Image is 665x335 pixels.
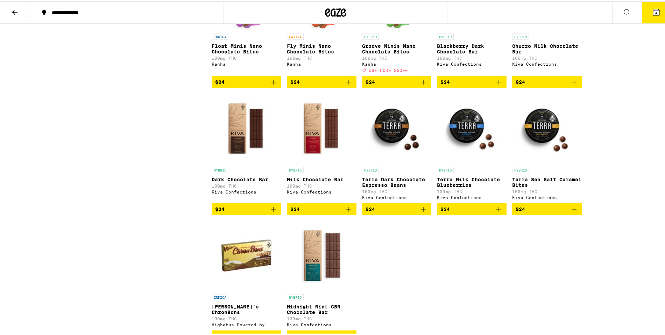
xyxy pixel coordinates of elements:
[437,194,507,198] div: Kiva Confections
[362,60,432,65] div: Kanha
[512,60,582,65] div: Kiva Confections
[437,60,507,65] div: Kiva Confections
[212,202,281,214] button: Add to bag
[512,166,529,172] p: HYBRID
[212,60,281,65] div: Kanha
[287,32,304,38] p: SATIVA
[212,42,281,53] p: Float Minis Nano Chocolate Bites
[212,175,281,181] p: Dark Chocolate Bar
[212,92,281,202] a: Open page for Dark Chocolate Bar from Kiva Confections
[512,202,582,214] button: Add to bag
[287,188,356,193] div: Kiva Confections
[437,166,454,172] p: HYBRID
[287,315,356,320] p: 100mg THC
[287,293,304,299] p: HYBRID
[437,42,507,53] p: Blackberry Dark Chocolate Bar
[440,78,450,83] span: $24
[287,92,356,162] img: Kiva Confections - Milk Chocolate Bar
[512,54,582,59] p: 100mg THC
[290,205,300,211] span: $24
[437,32,454,38] p: HYBRID
[287,42,356,53] p: Fly Minis Nano Chocolate Bites
[362,188,432,192] p: 100mg THC
[362,202,432,214] button: Add to bag
[212,303,281,314] p: [PERSON_NAME]'s ChronBons
[437,175,507,187] p: Terra Milk Chocolate Blueberries
[516,78,525,83] span: $24
[512,32,529,38] p: HYBRID
[512,75,582,87] button: Add to bag
[212,166,228,172] p: HYBRID
[437,54,507,59] p: 100mg THC
[437,75,507,87] button: Add to bag
[366,205,375,211] span: $24
[212,92,281,162] img: Kiva Confections - Dark Chocolate Bar
[290,78,300,83] span: $24
[212,32,228,38] p: INDICA
[212,315,281,320] p: 100mg THC
[212,188,281,193] div: Kiva Confections
[212,321,281,326] div: Highatus Powered by Cannabiotix
[362,32,379,38] p: HYBRID
[362,92,432,162] img: Kiva Confections - Terra Dark Chocolate Espresso Beans
[362,54,432,59] p: 100mg THC
[287,166,304,172] p: HYBRID
[516,205,525,211] span: $24
[437,202,507,214] button: Add to bag
[512,42,582,53] p: Churro Milk Chocolate Bar
[287,60,356,65] div: Kanha
[212,182,281,187] p: 100mg THC
[287,182,356,187] p: 100mg THC
[362,166,379,172] p: HYBRID
[655,9,657,14] span: 4
[512,92,582,202] a: Open page for Terra Sea Salt Caramel Bites from Kiva Confections
[212,293,228,299] p: INDICA
[366,78,375,83] span: $24
[287,175,356,181] p: Milk Chocolate Bar
[212,54,281,59] p: 100mg THC
[287,303,356,314] p: Midnight Mint CBN Chocolate Bar
[212,219,281,289] img: Highatus Powered by Cannabiotix - Smore's ChronBons
[437,92,507,202] a: Open page for Terra Milk Chocolate Blueberries from Kiva Confections
[215,205,225,211] span: $24
[362,42,432,53] p: Groove Minis Nano Chocolate Bites
[287,54,356,59] p: 100mg THC
[362,194,432,198] div: Kiva Confections
[437,188,507,192] p: 100mg THC
[512,92,582,162] img: Kiva Confections - Terra Sea Salt Caramel Bites
[287,202,356,214] button: Add to bag
[212,219,281,329] a: Open page for Smore's ChronBons from Highatus Powered by Cannabiotix
[287,75,356,87] button: Add to bag
[287,219,356,329] a: Open page for Midnight Mint CBN Chocolate Bar from Kiva Confections
[362,75,432,87] button: Add to bag
[512,175,582,187] p: Terra Sea Salt Caramel Bites
[437,92,507,162] img: Kiva Confections - Terra Milk Chocolate Blueberries
[362,175,432,187] p: Terra Dark Chocolate Espresso Beans
[369,67,408,71] span: USE CODE 35OFF
[362,92,432,202] a: Open page for Terra Dark Chocolate Espresso Beans from Kiva Confections
[287,92,356,202] a: Open page for Milk Chocolate Bar from Kiva Confections
[287,219,356,289] img: Kiva Confections - Midnight Mint CBN Chocolate Bar
[215,78,225,83] span: $24
[4,5,50,10] span: Hi. Need any help?
[212,75,281,87] button: Add to bag
[512,188,582,192] p: 100mg THC
[512,194,582,198] div: Kiva Confections
[440,205,450,211] span: $24
[287,321,356,326] div: Kiva Confections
